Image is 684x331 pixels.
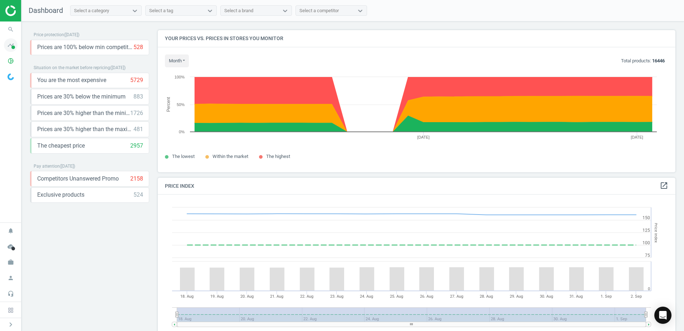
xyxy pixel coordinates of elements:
tspan: 23. Aug [330,294,343,299]
div: Select a category [74,8,109,14]
span: Within the market [212,154,248,159]
div: Select a tag [149,8,173,14]
tspan: 27. Aug [450,294,463,299]
span: Dashboard [29,6,63,15]
tspan: 21. Aug [270,294,283,299]
h4: Your prices vs. prices in stores you monitor [158,30,675,47]
i: notifications [4,224,18,238]
tspan: 19. Aug [210,294,224,299]
tspan: 22. Aug [300,294,313,299]
i: search [4,23,18,36]
img: wGWNvw8QSZomAAAAABJRU5ErkJggg== [8,73,14,80]
span: You are the most expensive [37,76,106,84]
tspan: 2. Sep [631,294,642,299]
span: The highest [266,154,290,159]
i: cloud_done [4,240,18,253]
div: 2957 [130,142,143,150]
p: Total products: [621,58,665,64]
tspan: 20. Aug [240,294,254,299]
tspan: [DATE] [417,135,430,139]
tspan: 31. Aug [570,294,583,299]
text: 50% [177,102,185,107]
span: ( [DATE] ) [60,164,75,169]
i: chevron_right [6,320,15,329]
tspan: Price Index [654,223,658,243]
i: work [4,255,18,269]
span: ( [DATE] ) [64,32,79,37]
text: 0 [648,287,650,291]
div: 524 [133,191,143,199]
div: 5729 [130,76,143,84]
i: person [4,271,18,285]
tspan: [DATE] [631,135,643,139]
a: open_in_new [660,181,668,191]
text: 125 [643,228,650,233]
span: Prices are 30% higher than the maximal [37,125,133,133]
span: Competitors Unanswered Promo [37,175,119,183]
button: chevron_right [2,320,20,329]
tspan: 29. Aug [510,294,523,299]
span: Prices are 100% below min competitor [37,43,133,51]
div: 883 [133,93,143,101]
tspan: 24. Aug [360,294,373,299]
button: month [165,54,189,67]
span: Prices are 30% below the minimum [37,93,126,101]
div: 481 [133,125,143,133]
img: ajHJNr6hYgQAAAAASUVORK5CYII= [5,5,56,16]
i: pie_chart_outlined [4,54,18,68]
tspan: 28. Aug [480,294,493,299]
span: Price protection [34,32,64,37]
div: 1726 [130,109,143,117]
b: 16446 [652,58,665,63]
tspan: 25. Aug [390,294,403,299]
i: timeline [4,38,18,52]
tspan: 30. Aug [540,294,553,299]
span: Situation on the market before repricing [34,65,110,70]
span: The cheapest price [37,142,85,150]
span: Prices are 30% higher than the minimum [37,109,130,117]
text: 100 [643,240,650,245]
text: 0% [179,130,185,134]
span: Pay attention [34,164,60,169]
div: Select a competitor [299,8,339,14]
div: 528 [133,43,143,51]
div: 2158 [130,175,143,183]
h4: Price Index [158,178,675,195]
tspan: 1. Sep [601,294,612,299]
tspan: Percent [166,97,171,112]
tspan: 18. Aug [180,294,194,299]
span: ( [DATE] ) [110,65,126,70]
text: 100% [175,75,185,79]
div: Open Intercom Messenger [654,307,671,324]
i: headset_mic [4,287,18,301]
tspan: 26. Aug [420,294,433,299]
div: Select a brand [224,8,253,14]
text: 75 [645,253,650,258]
text: 150 [643,215,650,220]
span: The lowest [172,154,195,159]
span: Exclusive products [37,191,84,199]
